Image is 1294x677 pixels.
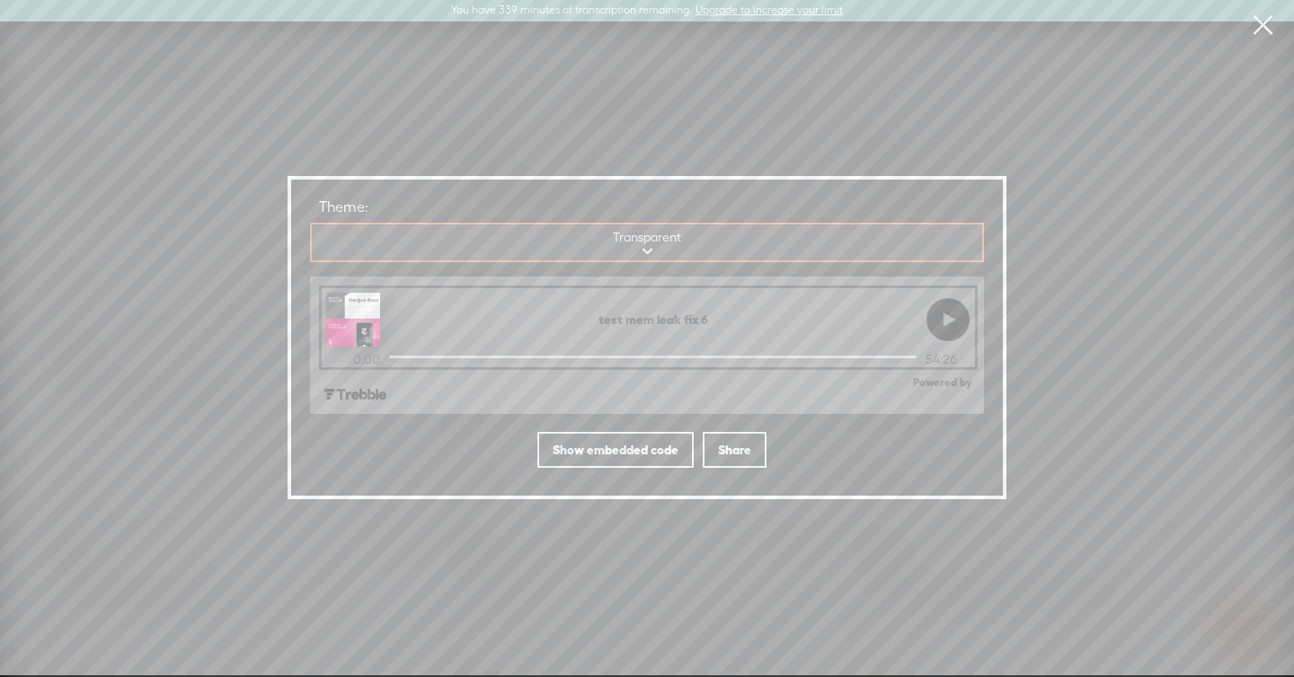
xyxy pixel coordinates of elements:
td: test mem leak fix 6 [385,293,921,347]
a: Powered by [319,375,975,400]
label: Theme: [310,198,939,217]
div: Show embedded code [537,432,694,468]
div: Share [703,432,767,468]
img: Trebble FM logo [324,389,386,400]
td: 0:00 [321,351,386,369]
td: 54:26 [921,351,977,369]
